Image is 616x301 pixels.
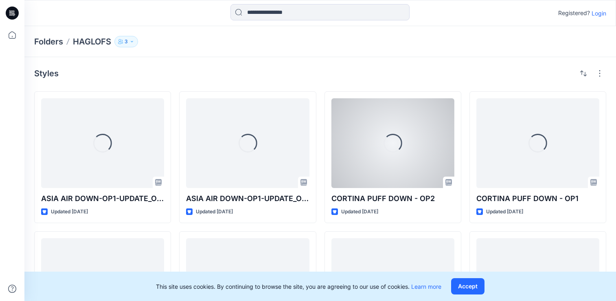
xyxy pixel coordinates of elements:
[341,208,378,216] p: Updated [DATE]
[156,282,441,291] p: This site uses cookies. By continuing to browse the site, you are agreeing to our use of cookies.
[476,193,599,204] p: CORTINA PUFF DOWN - OP1
[73,36,111,47] p: HAGLOFS
[34,36,63,47] a: Folders
[34,69,59,78] h4: Styles
[558,8,590,18] p: Registered?
[186,193,309,204] p: ASIA AIR DOWN-OP1-UPDATE_OP1
[114,36,138,47] button: 3
[331,193,454,204] p: CORTINA PUFF DOWN - OP2
[451,278,484,294] button: Accept
[125,37,128,46] p: 3
[51,208,88,216] p: Updated [DATE]
[486,208,523,216] p: Updated [DATE]
[41,193,164,204] p: ASIA AIR DOWN-OP1-UPDATE_OP2
[196,208,233,216] p: Updated [DATE]
[411,283,441,290] a: Learn more
[592,9,606,18] p: Login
